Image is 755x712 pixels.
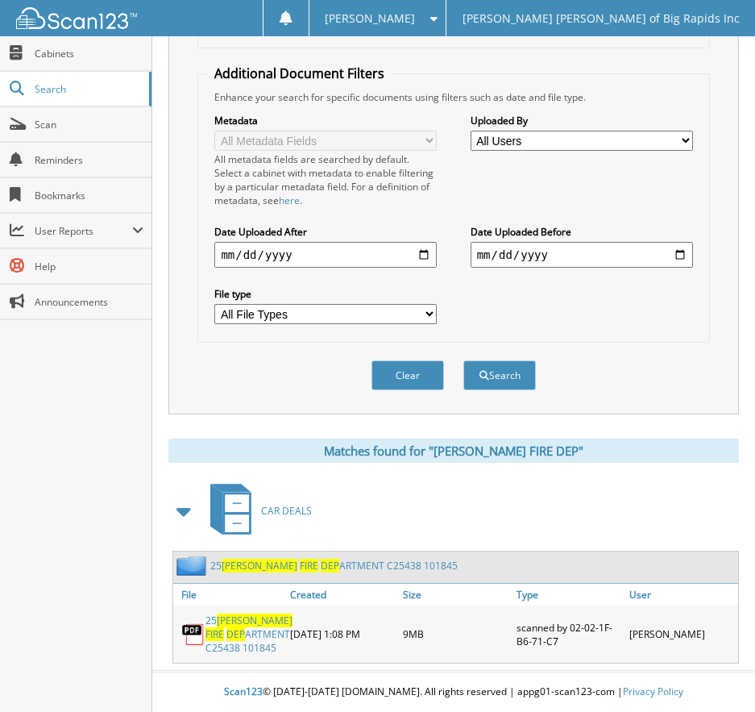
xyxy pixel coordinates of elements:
[399,610,512,659] div: 9MB
[512,610,625,659] div: scanned by 02-02-1F-B6-71-C7
[279,194,300,207] a: here
[176,556,210,576] img: folder2.png
[463,360,536,390] button: Search
[214,152,437,207] div: All metadata fields are searched by default. Select a cabinet with metadata to enable filtering b...
[286,584,399,606] a: Created
[214,242,437,268] input: start
[35,295,143,309] span: Announcements
[35,153,143,167] span: Reminders
[214,225,437,239] label: Date Uploaded After
[35,189,143,202] span: Bookmarks
[152,672,755,712] div: © [DATE]-[DATE] [DOMAIN_NAME]. All rights reserved | appg01-scan123-com |
[35,82,141,96] span: Search
[625,610,738,659] div: [PERSON_NAME]
[217,614,292,627] span: [PERSON_NAME]
[300,559,318,573] span: FIRE
[399,584,512,606] a: Size
[206,65,392,82] legend: Additional Document Filters
[168,439,739,463] div: Matches found for "[PERSON_NAME] FIRE DEP"
[206,90,700,104] div: Enhance your search for specific documents using filters such as date and file type.
[16,7,137,29] img: scan123-logo-white.svg
[471,114,693,127] label: Uploaded By
[674,635,755,712] iframe: Chat Widget
[35,118,143,131] span: Scan
[623,685,683,698] a: Privacy Policy
[205,627,224,641] span: FIRE
[210,559,458,573] a: 25[PERSON_NAME] FIRE DEPARTMENT C25438 101845
[325,14,415,23] span: [PERSON_NAME]
[371,360,444,390] button: Clear
[35,260,143,273] span: Help
[35,47,143,60] span: Cabinets
[321,559,339,573] span: DEP
[222,559,297,573] span: [PERSON_NAME]
[173,584,286,606] a: File
[35,224,132,238] span: User Reports
[625,584,738,606] a: User
[224,685,263,698] span: Scan123
[201,479,312,543] a: CAR DEALS
[512,584,625,606] a: Type
[181,622,205,647] img: PDF.png
[286,610,399,659] div: [DATE] 1:08 PM
[471,242,693,268] input: end
[261,504,312,518] span: CAR DEALS
[214,287,437,301] label: File type
[214,114,437,127] label: Metadata
[205,614,292,655] a: 25[PERSON_NAME] FIRE DEPARTMENT C25438 101845
[471,225,693,239] label: Date Uploaded Before
[463,14,740,23] span: [PERSON_NAME] [PERSON_NAME] of Big Rapids Inc
[226,627,245,641] span: DEP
